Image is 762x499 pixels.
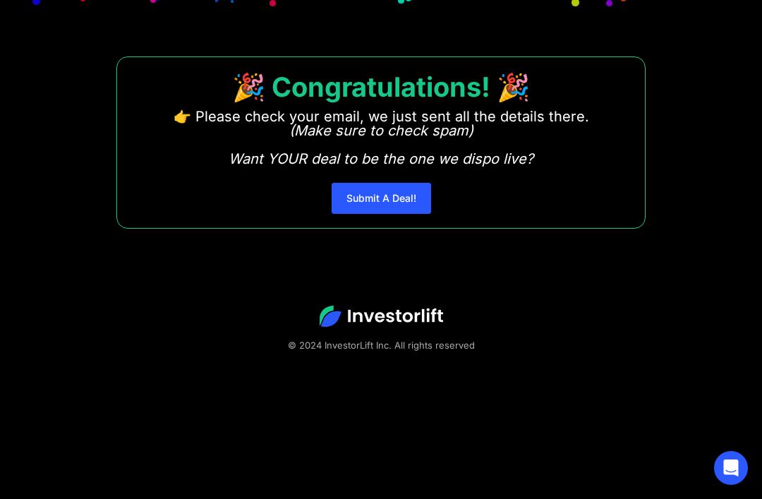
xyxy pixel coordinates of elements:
em: (Make sure to check spam) Want YOUR deal to be the one we dispo live? [229,122,533,167]
p: 👉 Please check your email, we just sent all the details there. ‍ [174,109,589,166]
div: Open Intercom Messenger [714,451,748,485]
strong: 🎉 Congratulations! 🎉 [232,71,530,103]
div: © 2024 InvestorLift Inc. All rights reserved [49,338,713,352]
a: Submit A Deal! [332,183,431,214]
